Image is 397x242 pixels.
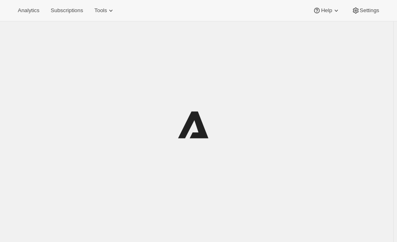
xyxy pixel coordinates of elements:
[46,5,88,16] button: Subscriptions
[51,7,83,14] span: Subscriptions
[347,5,384,16] button: Settings
[89,5,120,16] button: Tools
[18,7,39,14] span: Analytics
[360,7,379,14] span: Settings
[308,5,345,16] button: Help
[94,7,107,14] span: Tools
[13,5,44,16] button: Analytics
[321,7,332,14] span: Help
